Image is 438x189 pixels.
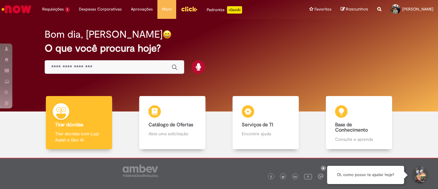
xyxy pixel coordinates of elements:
img: logo_footer_twitter.png [282,175,285,178]
div: Oi, como posso te ajudar hoje? [327,166,404,184]
span: Aprovações [131,6,153,12]
p: +GenAi [227,6,242,14]
a: Base de Conhecimento Consulte e aprenda [312,96,406,149]
h2: Bom dia, [PERSON_NAME] [45,29,163,40]
img: happy-face.png [163,30,172,39]
span: More [162,6,172,12]
b: Catálogo de Ofertas [148,122,193,128]
span: Rascunhos [346,6,368,12]
img: logo_footer_ambev_rotulo_gray.png [123,165,158,177]
b: Base de Conhecimento [335,122,368,133]
span: Despesas Corporativas [79,6,122,12]
button: Iniciar Conversa de Suporte [410,166,429,184]
p: Abra uma solicitação [148,131,196,137]
span: [PERSON_NAME] [402,6,433,12]
p: Encontre ajuda [242,131,289,137]
img: logo_footer_workplace.png [318,174,323,179]
img: logo_footer_linkedin.png [294,175,297,179]
img: ServiceNow [1,3,32,15]
b: Tirar dúvidas [55,122,83,128]
span: Requisições [42,6,64,12]
p: Consulte e aprenda [335,136,383,142]
h2: O que você procura hoje? [45,43,393,54]
span: 1 [65,7,70,12]
span: Favoritos [314,6,331,12]
a: Catálogo de Ofertas Abra uma solicitação [126,96,219,149]
a: Rascunhos [341,6,368,12]
img: logo_footer_facebook.png [270,175,273,178]
a: Serviços de TI Encontre ajuda [219,96,312,149]
img: logo_footer_youtube.png [304,172,312,180]
img: click_logo_yellow_360x200.png [181,4,197,14]
p: Tirar dúvidas com Lupi Assist e Gen Ai [55,131,103,143]
div: Padroniza [207,6,242,14]
a: Tirar dúvidas Tirar dúvidas com Lupi Assist e Gen Ai [32,96,126,149]
b: Serviços de TI [242,122,273,128]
